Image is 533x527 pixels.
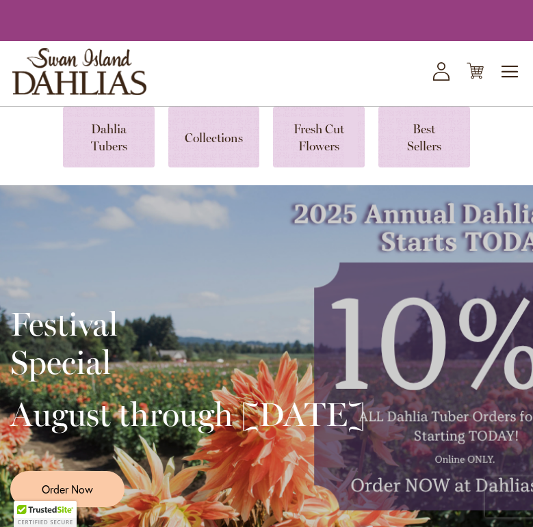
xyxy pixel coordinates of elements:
div: TrustedSite Certified [14,501,77,527]
h2: Festival Special [10,305,365,381]
a: store logo [12,48,146,95]
span: Order Now [42,481,93,497]
h2: August through [DATE] [10,395,365,433]
a: Order Now [10,471,125,507]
